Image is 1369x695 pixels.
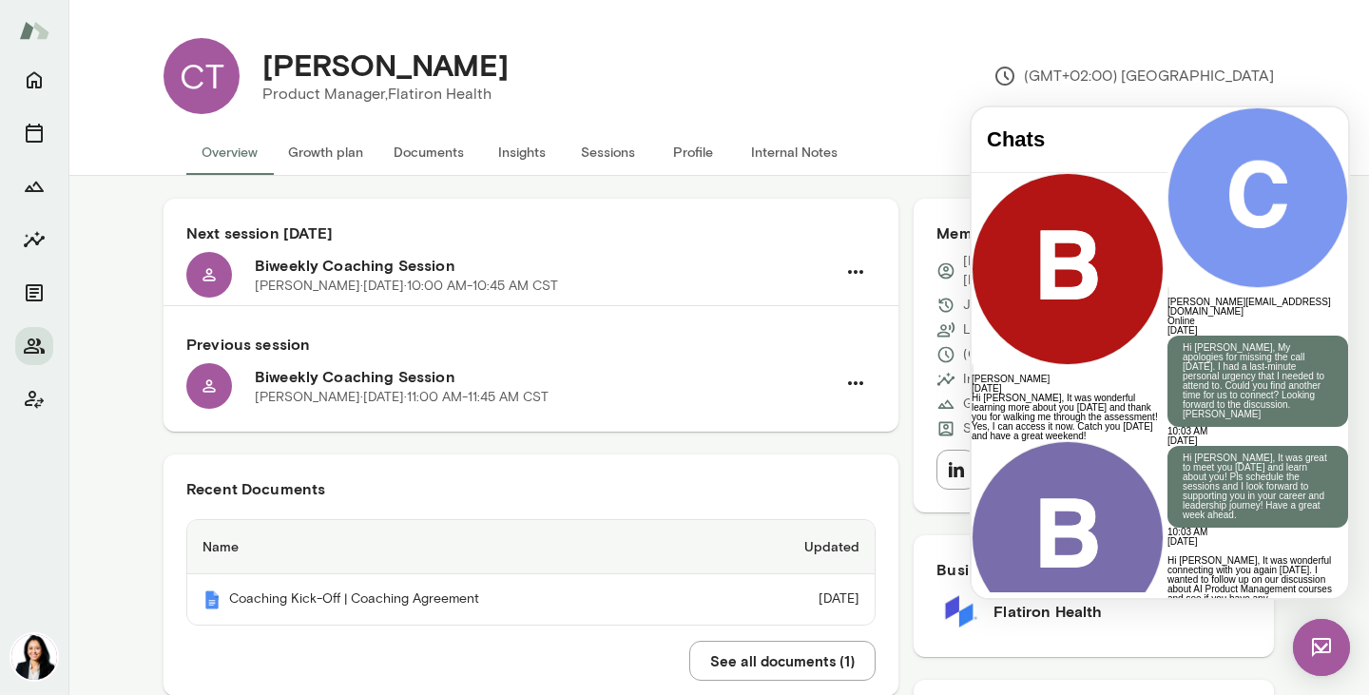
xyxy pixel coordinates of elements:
[255,388,549,407] p: [PERSON_NAME] · [DATE] · 11:00 AM-11:45 AM CST
[255,365,836,388] h6: Biweekly Coaching Session
[15,114,53,152] button: Sessions
[15,380,53,418] button: Client app
[963,419,1156,438] p: Seat Type: Standard/Leadership
[196,328,225,338] span: [DATE]
[15,327,53,365] button: Members
[15,274,53,312] button: Documents
[196,208,223,219] span: Online
[15,20,181,45] h4: Chats
[196,429,225,439] span: [DATE]
[186,477,876,500] h6: Recent Documents
[196,218,225,228] span: [DATE]
[15,167,53,205] button: Growth Plan
[936,558,1251,581] h6: Business Plan
[202,590,222,609] img: Mento
[196,419,236,430] span: 10:03 AM
[378,129,479,175] button: Documents
[186,333,876,356] h6: Previous session
[963,320,1070,339] p: Last online [DATE]
[15,61,53,99] button: Home
[186,222,876,244] h6: Next session [DATE]
[211,236,361,312] p: Hi [PERSON_NAME], My apologies for missing the call [DATE]. I had a last-minute personal urgency ...
[19,12,49,48] img: Mento
[689,641,876,681] button: See all documents (1)
[963,395,1087,414] p: Growth Plan: Started
[963,345,1186,364] p: (GMT+02:00) [GEOGRAPHIC_DATA]
[963,296,1044,315] p: Joined [DATE]
[187,574,725,625] th: Coaching Kick-Off | Coaching Agreement
[262,47,509,83] h4: [PERSON_NAME]
[273,129,378,175] button: Growth plan
[262,83,509,106] p: Product Manager, Flatiron Health
[565,129,650,175] button: Sessions
[963,252,1251,290] p: [PERSON_NAME][EMAIL_ADDRESS][DOMAIN_NAME]
[936,222,1251,244] h6: Member Details
[196,319,236,329] span: 10:03 AM
[211,346,361,413] p: Hi [PERSON_NAME], It was great to meet you [DATE] and learn about you! Pls schedule the sessions ...
[993,65,1274,87] p: (GMT+02:00) [GEOGRAPHIC_DATA]
[993,600,1102,623] h6: Flatiron Health
[15,221,53,259] button: Insights
[186,129,273,175] button: Overview
[479,129,565,175] button: Insights
[255,254,836,277] h6: Biweekly Coaching Session
[963,370,1100,389] p: Insights Status: Unsent
[736,129,853,175] button: Internal Notes
[650,129,736,175] button: Profile
[11,634,57,680] img: Monica Aggarwal
[725,574,876,625] td: [DATE]
[164,38,240,114] div: CT
[255,277,558,296] p: [PERSON_NAME] · [DATE] · 10:00 AM-10:45 AM CST
[196,190,376,209] h6: [PERSON_NAME][EMAIL_ADDRESS][DOMAIN_NAME]
[187,520,725,574] th: Name
[196,449,376,686] p: Hi [PERSON_NAME], It was wonderful connecting with you again [DATE]. I wanted to follow up on our...
[725,520,876,574] th: Updated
